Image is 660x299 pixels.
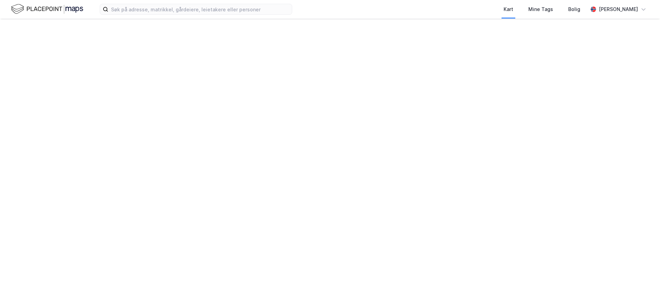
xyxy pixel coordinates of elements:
div: Mine Tags [528,5,553,13]
input: Søk på adresse, matrikkel, gårdeiere, leietakere eller personer [108,4,292,14]
div: [PERSON_NAME] [599,5,638,13]
div: Bolig [568,5,580,13]
div: Kart [504,5,513,13]
img: logo.f888ab2527a4732fd821a326f86c7f29.svg [11,3,83,15]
